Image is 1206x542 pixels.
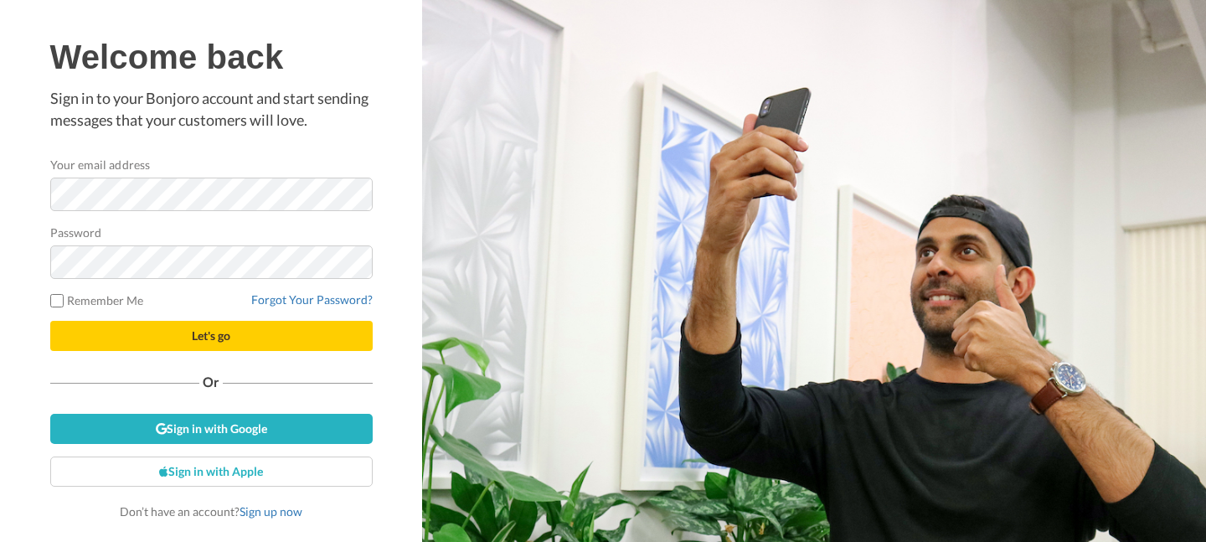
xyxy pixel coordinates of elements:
span: Let's go [192,328,230,343]
label: Remember Me [50,292,144,309]
span: Or [199,376,223,388]
a: Sign in with Google [50,414,373,444]
span: Don’t have an account? [120,504,302,519]
label: Your email address [50,156,150,173]
label: Password [50,224,102,241]
a: Forgot Your Password? [251,292,373,307]
a: Sign in with Apple [50,457,373,487]
p: Sign in to your Bonjoro account and start sending messages that your customers will love. [50,88,373,131]
button: Let's go [50,321,373,351]
h1: Welcome back [50,39,373,75]
a: Sign up now [240,504,302,519]
input: Remember Me [50,294,64,307]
